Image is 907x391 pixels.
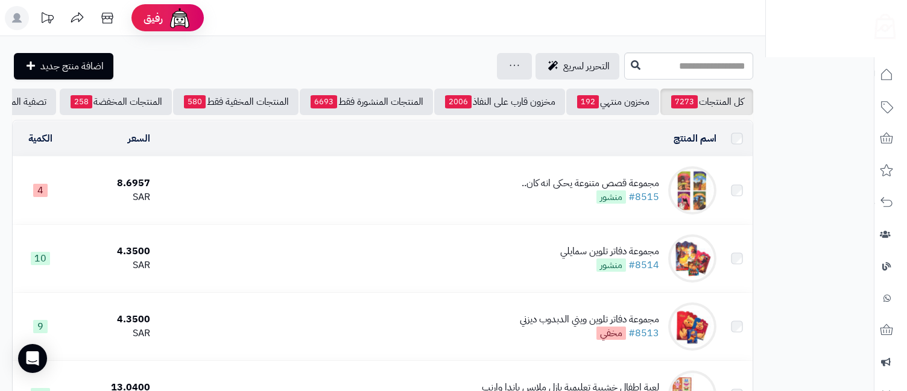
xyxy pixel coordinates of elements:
a: مخزون منتهي192 [566,89,659,115]
div: Open Intercom Messenger [18,344,47,373]
span: اضافة منتج جديد [40,59,104,74]
a: اسم المنتج [674,131,716,146]
a: #8513 [628,326,659,340]
span: التحرير لسريع [563,59,610,74]
div: SAR [73,190,150,204]
a: المنتجات المنشورة فقط6693 [300,89,433,115]
span: منشور [596,190,626,204]
div: مجموعة قصص متنوعة يحكى انه كان.. [522,177,659,190]
a: المنتجات المخفية فقط580 [173,89,299,115]
div: 4.3500 [73,245,150,258]
span: 6693 [311,95,337,108]
span: مخفي [596,327,626,340]
a: تحديثات المنصة [32,6,62,33]
a: مخزون قارب على النفاذ2006 [434,89,565,115]
img: مجموعة قصص متنوعة يحكى انه كان.. [668,166,716,214]
a: كل المنتجات7273 [660,89,753,115]
a: اضافة منتج جديد [14,53,113,80]
a: #8514 [628,258,659,272]
div: مجموعة دفاتر تلوين سمايلي [560,245,659,258]
a: التحرير لسريع [536,53,619,80]
a: المنتجات المخفضة258 [60,89,172,115]
div: SAR [73,327,150,340]
span: 10 [31,252,50,265]
span: 7273 [671,95,698,108]
img: مجموعة دفاتر تلوين سمايلي [668,234,716,283]
span: 258 [71,95,92,108]
span: 2006 [445,95,472,108]
img: ai-face.png [168,6,192,30]
a: السعر [128,131,150,146]
div: 8.6957 [73,177,150,190]
span: 4 [33,184,48,197]
span: 580 [184,95,206,108]
img: مجموعة دفاتر تلوين ويني الدبدوب ديزني [668,302,716,351]
span: منشور [596,258,626,272]
div: مجموعة دفاتر تلوين ويني الدبدوب ديزني [520,313,659,327]
span: 192 [577,95,599,108]
img: logo [867,9,896,39]
a: #8515 [628,190,659,204]
a: الكمية [28,131,52,146]
div: SAR [73,258,150,272]
span: رفيق [144,11,163,25]
div: 4.3500 [73,313,150,327]
span: 9 [33,320,48,333]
